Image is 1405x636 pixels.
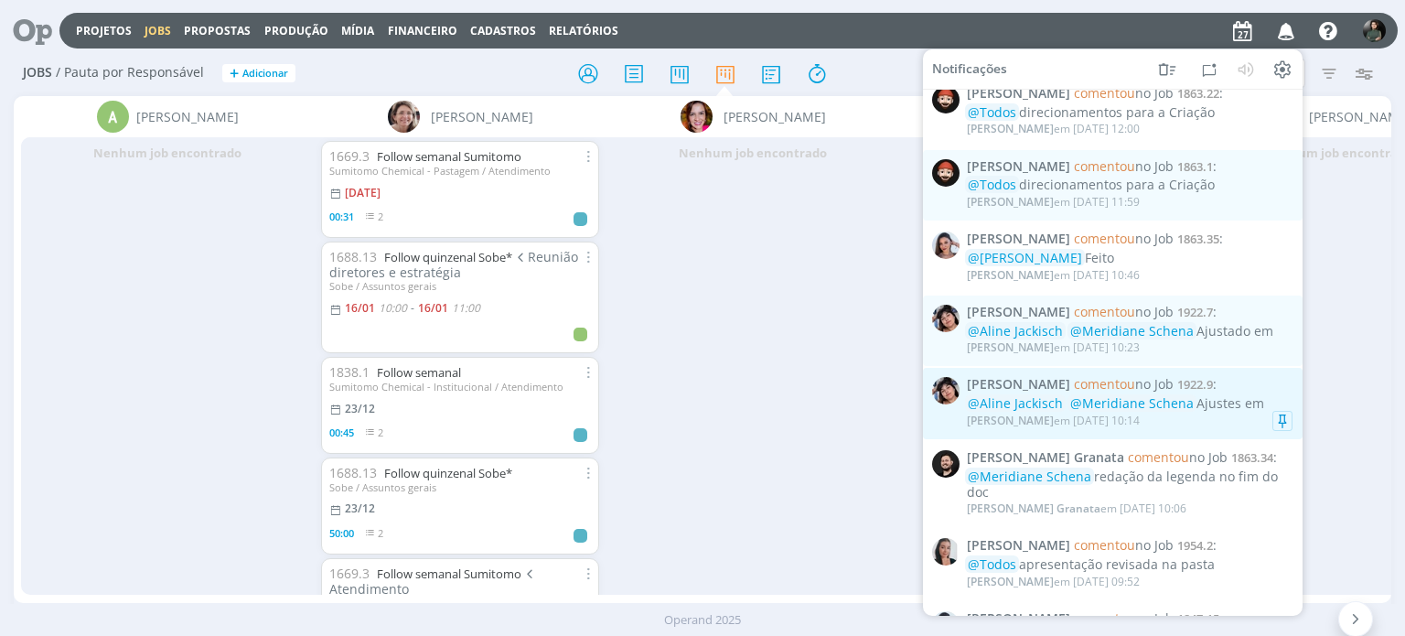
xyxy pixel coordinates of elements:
span: 1863.34 [1231,449,1273,466]
span: 1863.22 [1177,85,1219,102]
span: @[PERSON_NAME] [968,249,1082,266]
button: Jobs [139,24,177,38]
: 23/12 [345,501,375,516]
span: comentou [1074,375,1135,393]
span: 1922.7 [1177,304,1213,320]
: - [411,303,414,314]
span: : [967,450,1292,466]
img: N [932,232,960,259]
span: 2 [378,526,383,540]
div: em [DATE] 10:14 [967,415,1140,427]
span: [PERSON_NAME] [967,158,1070,174]
div: Sobe / Assuntos gerais [329,280,591,292]
img: A [388,101,420,133]
div: Feito [967,251,1292,266]
div: Sobe / Assuntos gerais [329,481,591,493]
div: em [DATE] 11:59 [967,196,1140,209]
span: [PERSON_NAME] [967,232,1070,247]
span: [PERSON_NAME] [136,107,239,126]
img: E [932,377,960,404]
span: no Job [1128,448,1228,466]
span: @Meridiane Schena [1070,394,1194,412]
span: 1863.1 [1177,157,1213,174]
span: : [967,305,1292,320]
span: no Job [1074,375,1174,393]
div: direcionamentos para a Criação [967,105,1292,121]
span: no Job [1074,536,1174,554]
div: Nenhum job encontrado [606,137,899,170]
span: 1688.13 [329,464,377,481]
span: 1838.1 [329,363,370,381]
span: no Job [1074,230,1174,247]
div: Sumitomo Chemical - Institucional / Atendimento [329,381,591,393]
span: comentou [1128,448,1189,466]
span: [PERSON_NAME] [967,266,1054,282]
span: no Job [1074,84,1174,102]
span: 1669.3 [329,147,370,165]
span: @Todos [968,103,1016,121]
div: em [DATE] 10:23 [967,341,1140,354]
a: Jobs [145,23,171,38]
img: M [1363,19,1386,42]
: [DATE] [345,185,381,200]
div: Nenhum job encontrado [21,137,314,170]
span: [PERSON_NAME] [967,86,1070,102]
span: 1863.35 [1177,231,1219,247]
img: B [932,450,960,478]
span: no Job [1074,303,1174,320]
div: Nenhum job encontrado [899,137,1192,170]
span: [PERSON_NAME] Granata [967,450,1124,466]
div: apresentação revisada na pasta [967,557,1292,573]
span: : [967,158,1292,174]
a: Follow quinzenal Sobe* [384,249,512,265]
span: Notificações [932,61,1007,77]
button: Cadastros [465,24,542,38]
span: Cadastros [470,23,536,38]
div: em [DATE] 10:46 [967,268,1140,281]
div: direcionamentos para a Criação [967,178,1292,193]
a: Follow semanal Sumitomo [377,148,521,165]
span: 00:31 [329,210,354,223]
span: comentou [1074,84,1135,102]
: 23/12 [345,401,375,416]
span: Propostas [184,23,251,38]
span: 1922.9 [1177,376,1213,393]
span: 2 [378,210,383,223]
span: no Job [1074,156,1174,174]
div: A [97,101,129,133]
span: 2 [378,426,383,439]
div: em [DATE] 09:52 [967,576,1140,588]
span: 1954.2 [1177,537,1213,554]
: 16/01 [345,300,375,316]
: 10:00 [379,300,407,316]
img: B [681,101,713,133]
div: Ajustes em [967,396,1292,412]
span: : [967,377,1292,393]
span: [PERSON_NAME] [967,413,1054,428]
button: Propostas [178,24,256,38]
span: [PERSON_NAME] [431,107,533,126]
a: Financeiro [388,23,457,38]
img: W [932,86,960,113]
button: +Adicionar [222,64,295,83]
div: Sumitomo Chemical - Pastagem / Atendimento [329,165,591,177]
span: 00:45 [329,426,354,439]
img: C [932,538,960,566]
button: M [1362,15,1387,47]
span: Jobs [23,65,52,81]
a: Follow semanal Sumitomo [377,566,521,582]
a: Produção [264,23,328,38]
span: [PERSON_NAME] [967,121,1054,136]
span: [PERSON_NAME] [724,107,826,126]
span: : [967,538,1292,554]
span: [PERSON_NAME] [967,611,1070,627]
button: Financeiro [382,24,463,38]
span: Adicionar [242,68,288,80]
span: : [967,86,1292,102]
button: Produção [259,24,334,38]
span: @Todos [968,555,1016,573]
span: : [967,611,1292,627]
span: [PERSON_NAME] [967,194,1054,210]
a: Follow quinzenal Sobe* [384,465,512,481]
div: em [DATE] 12:00 [967,123,1140,135]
